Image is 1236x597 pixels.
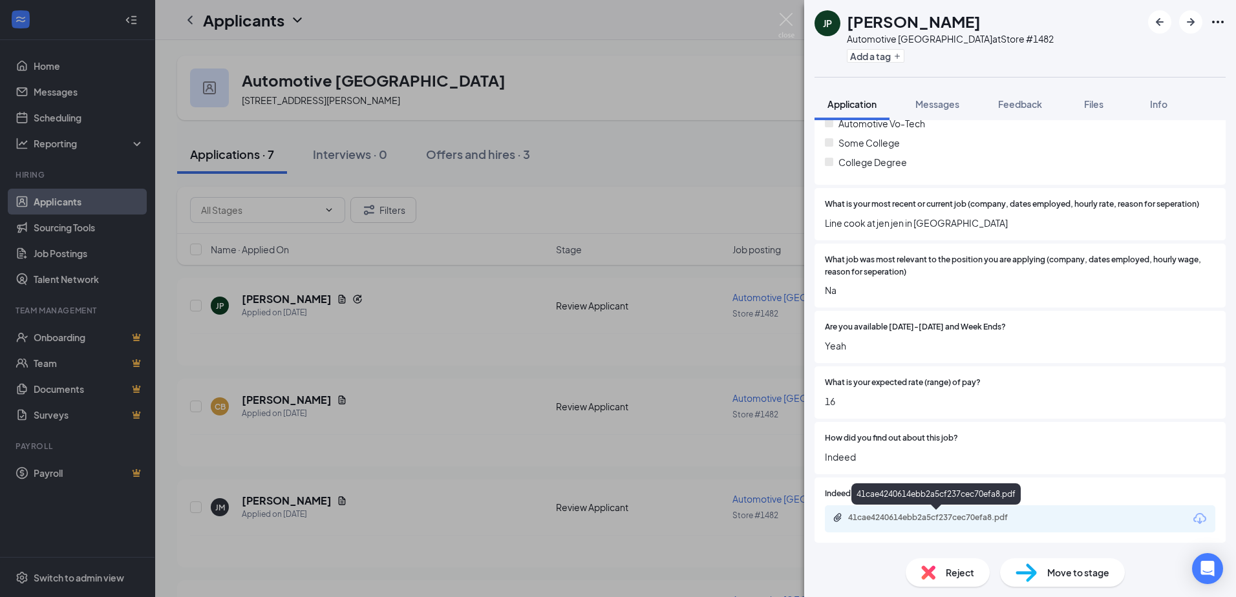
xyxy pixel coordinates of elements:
button: PlusAdd a tag [847,49,904,63]
span: Reject [946,565,974,580]
span: Indeed Resume [825,488,882,500]
div: Automotive [GEOGRAPHIC_DATA] at Store #1482 [847,32,1054,45]
span: What job was most relevant to the position you are applying (company, dates employed, hourly wage... [825,254,1215,278]
a: Paperclip41cae4240614ebb2a5cf237cec70efa8.pdf [833,512,1042,525]
span: Yeah [825,339,1215,353]
span: Indeed [825,450,1215,464]
div: 41cae4240614ebb2a5cf237cec70efa8.pdf [848,512,1029,523]
span: Application [827,98,877,110]
svg: Download [1192,511,1208,527]
div: JP [823,17,832,30]
span: Messages [915,98,959,110]
span: Na [825,283,1215,297]
span: How did you find out about this job? [825,432,958,445]
button: ArrowRight [1179,10,1202,34]
div: 41cae4240614ebb2a5cf237cec70efa8.pdf [851,483,1021,505]
span: Move to stage [1047,565,1109,580]
button: ArrowLeftNew [1148,10,1171,34]
span: What is your expected rate (range) of pay? [825,377,981,389]
svg: Ellipses [1210,14,1226,30]
div: Open Intercom Messenger [1192,553,1223,584]
svg: ArrowRight [1183,14,1199,30]
h1: [PERSON_NAME] [847,10,981,32]
svg: ArrowLeftNew [1152,14,1167,30]
span: Automotive Vo-Tech [838,116,925,131]
span: Are you available [DATE]-[DATE] and Week Ends? [825,321,1006,333]
span: Info [1150,98,1167,110]
span: Files [1084,98,1103,110]
span: What is your most recent or current job (company, dates employed, hourly rate, reason for seperat... [825,198,1199,211]
svg: Paperclip [833,512,843,523]
span: Feedback [998,98,1042,110]
span: 16 [825,394,1215,408]
span: College Degree [838,155,907,169]
span: Line cook at jen jen in [GEOGRAPHIC_DATA] [825,216,1215,230]
span: Some College [838,136,900,150]
svg: Plus [893,52,901,60]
